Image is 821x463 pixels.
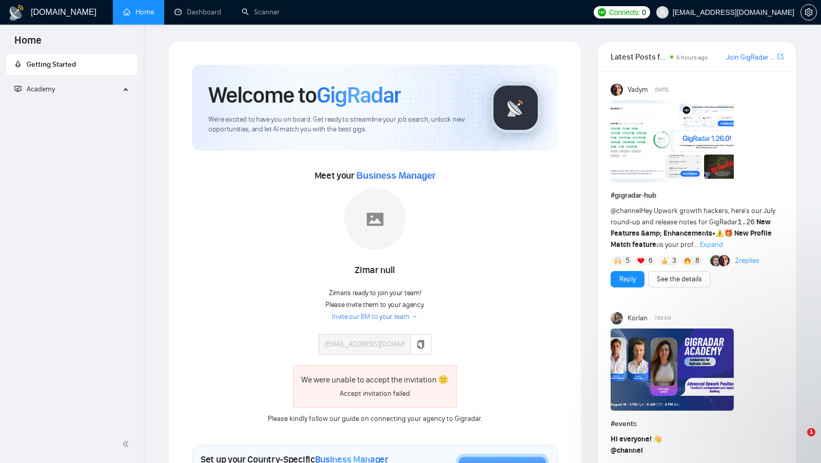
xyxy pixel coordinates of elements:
[27,60,76,69] span: Getting Started
[642,7,646,18] span: 0
[777,52,784,61] span: export
[123,8,154,16] a: homeHome
[208,81,401,109] h1: Welcome to
[710,255,721,266] img: Alex B
[325,300,424,309] span: Please invite them to your agency.
[786,428,811,453] iframe: Intercom live chat
[411,334,431,355] button: copy
[174,8,221,16] a: dashboardDashboard
[800,4,817,21] button: setting
[14,85,55,93] span: Academy
[726,52,775,63] a: Join GigRadar Slack Community
[611,329,734,411] img: F09ASNL5WRY-GR%20Academy%20-%20Tamara%20Levit.png
[122,439,132,449] span: double-left
[700,240,723,249] span: Expand
[611,418,784,430] h1: # events
[648,271,711,287] button: See the details
[208,115,474,134] span: We're excited to have you on board. Get ready to streamline your job search, unlock new opportuni...
[329,288,421,297] span: Zimar is ready to join your team!
[628,313,648,324] span: Korlan
[657,274,702,285] a: See the details
[611,190,784,201] h1: # gigradar-hub
[649,256,653,266] span: 6
[27,85,55,93] span: Academy
[6,33,50,54] span: Home
[598,8,606,16] img: upwork-logo.png
[14,85,22,92] span: fund-projection-screen
[715,229,724,238] span: ⚠️
[344,188,406,250] img: placeholder.png
[329,414,359,423] a: our guide
[611,206,641,215] span: @channel
[332,312,418,322] a: Invite our BM to your team →
[357,170,436,181] span: Business Manager
[653,435,662,443] span: 👋
[611,206,775,249] span: Hey Upwork growth hackers, here's our July round-up and release notes for GigRadar • is your prof...
[611,312,623,324] img: Korlan
[611,84,623,96] img: Vadym
[301,373,448,386] div: We were unable to accept the invitation 🙁
[8,5,25,21] img: logo
[654,314,671,323] span: 7:59 AM
[317,81,401,109] span: GigRadar
[637,257,644,264] img: ❤️
[611,435,652,443] strong: Hi everyone!
[319,262,432,279] div: Zimar null
[672,256,676,266] span: 3
[695,256,699,266] span: 8
[724,229,733,238] span: 🎁
[609,7,640,18] span: Connects:
[614,257,621,264] img: 🙌
[611,271,644,287] button: Reply
[661,257,668,264] img: 👍
[676,54,708,61] span: 6 hours ago
[260,413,490,425] div: Please kindly follow on connecting your agency to Gigradar.
[14,61,22,68] span: rocket
[659,9,666,16] span: user
[417,340,425,349] span: copy
[611,446,643,455] span: @channel
[611,50,667,63] span: Latest Posts from the GigRadar Community
[315,170,436,181] span: Meet your
[611,100,734,182] img: F09AC4U7ATU-image.png
[490,82,541,133] img: gigradar-logo.png
[735,256,759,266] a: 2replies
[242,8,280,16] a: searchScanner
[655,85,669,94] span: [DATE]
[807,428,815,436] span: 1
[684,257,691,264] img: 🔥
[737,218,755,226] code: 1.26
[800,8,817,16] a: setting
[619,274,636,285] a: Reply
[625,256,630,266] span: 5
[301,388,448,399] div: Accept invitation failed
[6,54,137,75] li: Getting Started
[777,52,784,62] a: export
[628,84,648,95] span: Vadym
